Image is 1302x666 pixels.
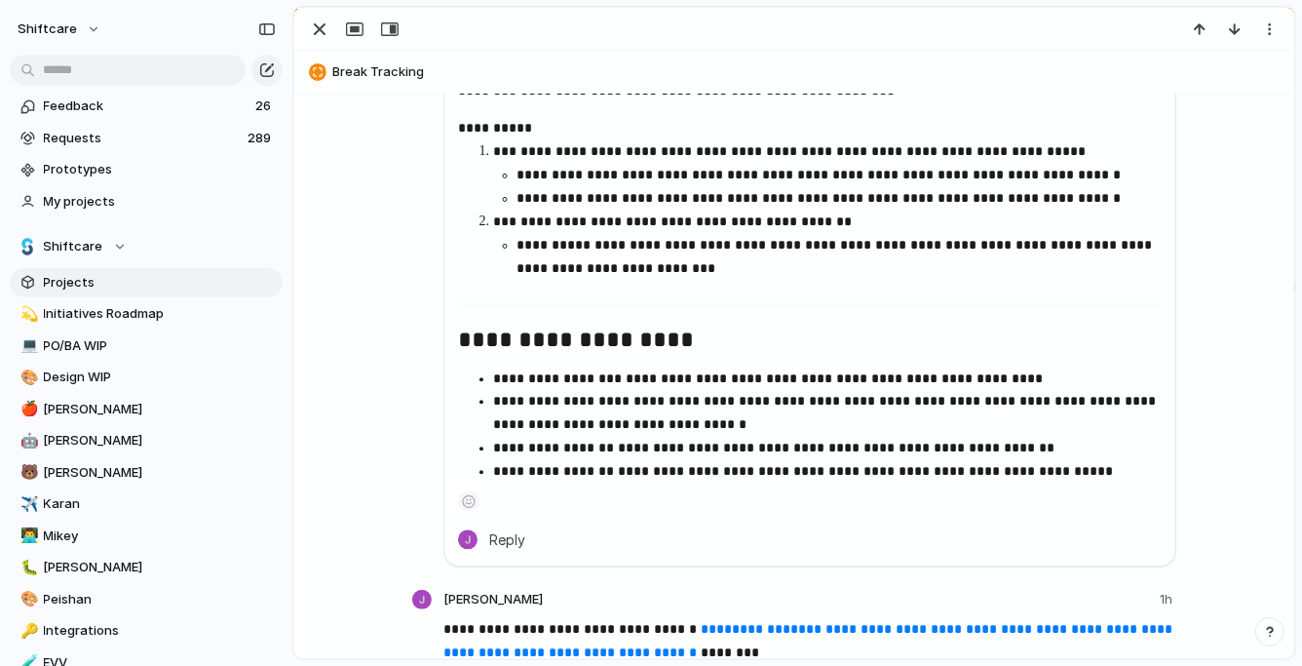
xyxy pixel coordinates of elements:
button: 🎨 [18,368,37,387]
span: Design WIP [44,368,276,387]
a: ✈️Karan [10,490,283,519]
div: 💻 [20,334,34,357]
span: PO/BA WIP [44,336,276,356]
button: 🤖 [18,431,37,451]
button: 🐻 [18,463,37,483]
button: Break Tracking [303,57,1285,88]
button: 💫 [18,304,37,324]
span: My projects [44,192,276,212]
div: 👨‍💻 [20,525,34,547]
a: 💻PO/BA WIP [10,332,283,361]
span: Karan [44,494,276,514]
a: 🐻[PERSON_NAME] [10,458,283,488]
a: 👨‍💻Mikey [10,522,283,551]
span: Integrations [44,621,276,641]
button: 🍎 [18,400,37,419]
span: 1h [1160,590,1176,613]
span: Reply [489,529,525,550]
a: 💫Initiatives Roadmap [10,299,283,329]
div: 💫 [20,303,34,326]
span: shiftcare [18,20,77,39]
button: shiftcare [9,14,111,45]
a: 🎨Design WIP [10,363,283,392]
span: [PERSON_NAME] [44,558,276,577]
a: 🐛[PERSON_NAME] [10,553,283,582]
div: 🎨 [20,367,34,389]
a: Feedback26 [10,92,283,121]
button: ✈️ [18,494,37,514]
button: 👨‍💻 [18,527,37,546]
div: 🔑 [20,620,34,643]
a: 🤖[PERSON_NAME] [10,426,283,455]
span: Projects [44,273,276,293]
span: Prototypes [44,160,276,179]
a: Projects [10,268,283,297]
div: 🍎 [20,398,34,420]
span: Break Tracking [332,62,1285,82]
span: 289 [248,129,275,148]
span: [PERSON_NAME] [443,590,543,609]
button: 🎨 [18,590,37,609]
span: Requests [44,129,242,148]
div: 🐛 [20,557,34,579]
button: 🐛 [18,558,37,577]
span: 26 [255,97,275,116]
a: Prototypes [10,155,283,184]
div: 🎨 [20,588,34,610]
a: Requests289 [10,124,283,153]
div: ✈️ [20,493,34,516]
div: 🐻 [20,461,34,484]
span: Mikey [44,527,276,546]
a: 🎨Peishan [10,585,283,614]
span: Initiatives Roadmap [44,304,276,324]
span: [PERSON_NAME] [44,431,276,451]
span: [PERSON_NAME] [44,400,276,419]
button: Shiftcare [10,232,283,261]
span: Shiftcare [44,237,103,256]
a: 🔑Integrations [10,616,283,646]
a: 🍎[PERSON_NAME] [10,395,283,424]
div: 🤖 [20,430,34,452]
button: 🔑 [18,621,37,641]
a: My projects [10,187,283,216]
span: [PERSON_NAME] [44,463,276,483]
span: Peishan [44,590,276,609]
button: 💻 [18,336,37,356]
span: Feedback [44,97,249,116]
